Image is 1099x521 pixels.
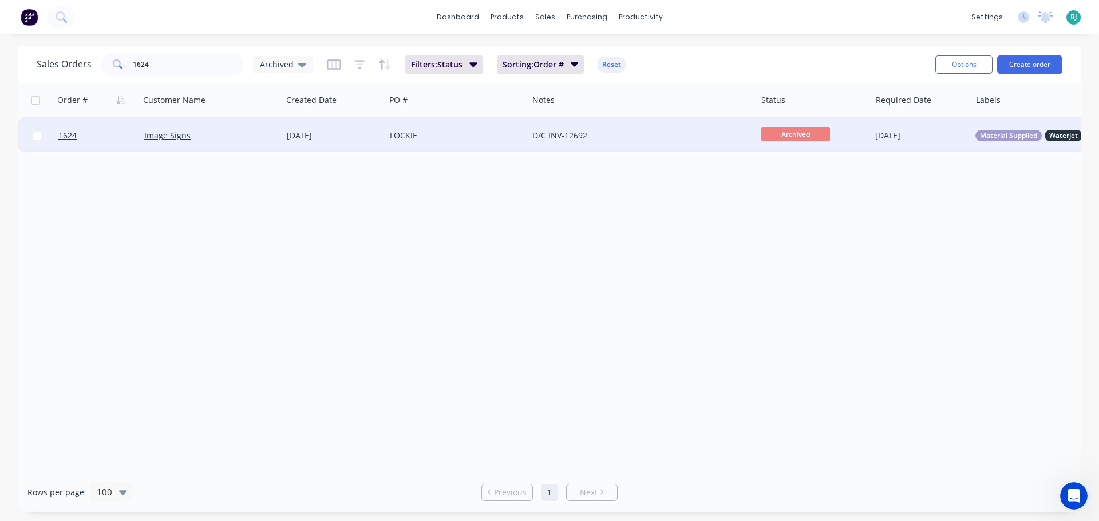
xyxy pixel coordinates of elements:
[27,487,84,498] span: Rows per page
[66,385,106,393] span: Messages
[197,18,218,39] div: Close
[598,57,626,73] button: Reset
[411,59,462,70] span: Filters: Status
[477,484,622,501] ul: Pagination
[497,55,584,74] button: Sorting:Order #
[51,173,117,185] div: [PERSON_NAME]
[561,9,613,26] div: purchasing
[761,127,830,141] span: Archived
[172,357,229,403] button: Help
[23,260,205,272] h2: Have an idea or feature request?
[51,162,109,172] span: perfect thanks
[15,385,41,393] span: Home
[133,53,244,76] input: Search...
[997,55,1062,74] button: Create order
[405,55,483,74] button: Filters:Status
[482,487,532,498] a: Previous page
[580,487,598,498] span: Next
[875,130,966,141] div: [DATE]
[23,222,192,234] div: AI Agent and team can help
[11,313,218,379] div: New featureImprovementFactory Weekly Updates - [DATE]
[287,130,381,141] div: [DATE]
[529,9,561,26] div: sales
[23,162,46,185] img: Profile image for Paul
[485,9,529,26] div: products
[286,94,337,106] div: Created Date
[84,323,145,336] div: Improvement
[144,130,191,141] a: Image Signs
[58,130,77,141] span: 1624
[390,130,517,141] div: LOCKIE
[57,357,114,403] button: Messages
[613,9,669,26] div: productivity
[114,357,172,403] button: News
[966,9,1009,26] div: settings
[12,152,217,194] div: Profile image for Paulperfect thanks[PERSON_NAME]•19h ago
[11,201,218,244] div: Ask a questionAI Agent and team can help
[11,135,218,195] div: Recent messageProfile image for Paulperfect thanks[PERSON_NAME]•19h ago
[389,94,408,106] div: PO #
[23,323,80,336] div: New feature
[23,276,205,299] button: Share it with us
[541,484,558,501] a: Page 1 is your current page
[37,59,92,70] h1: Sales Orders
[260,58,294,70] span: Archived
[567,487,617,498] a: Next page
[532,94,555,106] div: Notes
[431,9,485,26] a: dashboard
[980,130,1037,141] span: Material Supplied
[975,130,1082,141] button: Material SuppliedWaterjet
[58,118,144,153] a: 1624
[21,9,38,26] img: Factory
[876,94,931,106] div: Required Date
[532,130,741,141] div: D/C INV-12692
[23,343,185,355] div: Factory Weekly Updates - [DATE]
[143,94,205,106] div: Customer Name
[761,94,785,106] div: Status
[494,487,527,498] span: Previous
[23,81,206,101] p: Hi Bronte
[1049,130,1078,141] span: Waterjet
[120,173,157,185] div: • 19h ago
[132,385,154,393] span: News
[1060,482,1088,510] iframe: Intercom live chat
[1070,12,1077,22] span: BJ
[503,59,564,70] span: Sorting: Order #
[57,94,88,106] div: Order #
[191,385,209,393] span: Help
[935,55,993,74] button: Options
[23,22,91,40] img: logo
[23,210,192,222] div: Ask a question
[23,145,205,157] div: Recent message
[23,101,206,120] p: How can we help?
[976,94,1001,106] div: Labels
